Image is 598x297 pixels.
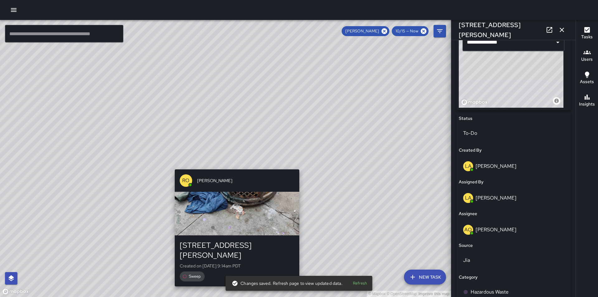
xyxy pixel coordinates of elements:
[459,179,483,186] h6: Assigned By
[459,210,477,217] h6: Assignee
[459,20,543,40] h6: [STREET_ADDRESS][PERSON_NAME]
[350,279,370,288] button: Refresh
[197,177,294,184] span: [PERSON_NAME]
[580,78,594,85] h6: Assets
[463,130,564,137] p: To-Do
[463,257,564,264] p: Jia
[465,194,472,202] p: LA
[576,90,598,112] button: Insights
[392,26,429,36] div: 10/15 — Now
[342,28,383,34] span: [PERSON_NAME]
[553,38,562,47] button: Open
[180,240,294,260] div: [STREET_ADDRESS][PERSON_NAME]
[232,278,342,289] div: Changes saved. Refresh page to view updated data.
[342,26,389,36] div: [PERSON_NAME]
[579,101,595,108] h6: Insights
[459,147,482,154] h6: Created By
[581,34,593,40] h6: Tasks
[459,115,472,122] h6: Status
[392,28,422,34] span: 10/15 — Now
[459,242,473,249] h6: Source
[476,195,516,201] p: [PERSON_NAME]
[471,288,509,296] p: Hazardous Waste
[576,67,598,90] button: Assets
[465,163,472,170] p: LA
[404,270,446,285] button: New Task
[180,263,294,269] p: Created on [DATE] 9:14am PDT
[476,226,516,233] p: [PERSON_NAME]
[464,226,472,233] p: AO
[576,45,598,67] button: Users
[434,25,446,37] button: Filters
[476,163,516,169] p: [PERSON_NAME]
[175,169,299,286] button: RO[PERSON_NAME][STREET_ADDRESS][PERSON_NAME]Created on [DATE] 9:14am PDTSweep
[581,56,593,63] h6: Users
[182,177,189,184] p: RO
[459,274,477,281] h6: Category
[576,22,598,45] button: Tasks
[185,273,205,280] span: Sweep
